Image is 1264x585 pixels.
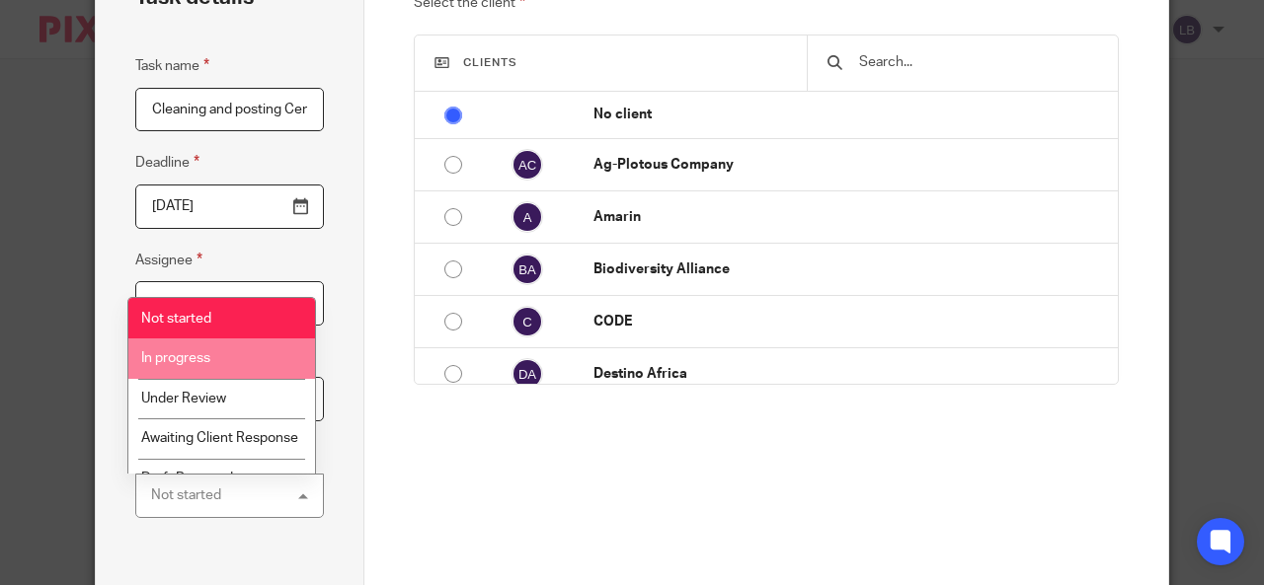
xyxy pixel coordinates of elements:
span: Clients [463,57,517,68]
p: Destino Africa [593,364,1108,384]
img: svg%3E [512,149,543,181]
img: svg%3E [512,306,543,337]
img: svg%3E [512,201,543,233]
input: Task name [135,88,324,132]
label: Assignee [135,249,202,271]
span: Not started [141,312,211,326]
p: No client [593,105,1108,124]
span: Under Review [141,392,226,405]
div: Not started [151,488,221,502]
span: Awaiting Client Response [141,431,298,445]
img: svg%3E [512,254,543,285]
p: CODE [593,312,1108,331]
label: Deadline [135,151,199,174]
label: Task name [135,54,209,77]
input: Search... [857,51,1098,73]
p: Amarin [593,207,1108,227]
span: Draft Prepared [141,472,233,485]
p: Biodiversity Alliance [593,259,1108,279]
p: Ag-Plotous Company [593,155,1108,175]
img: svg%3E [512,358,543,390]
span: In progress [141,351,210,365]
input: Pick a date [135,184,324,229]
